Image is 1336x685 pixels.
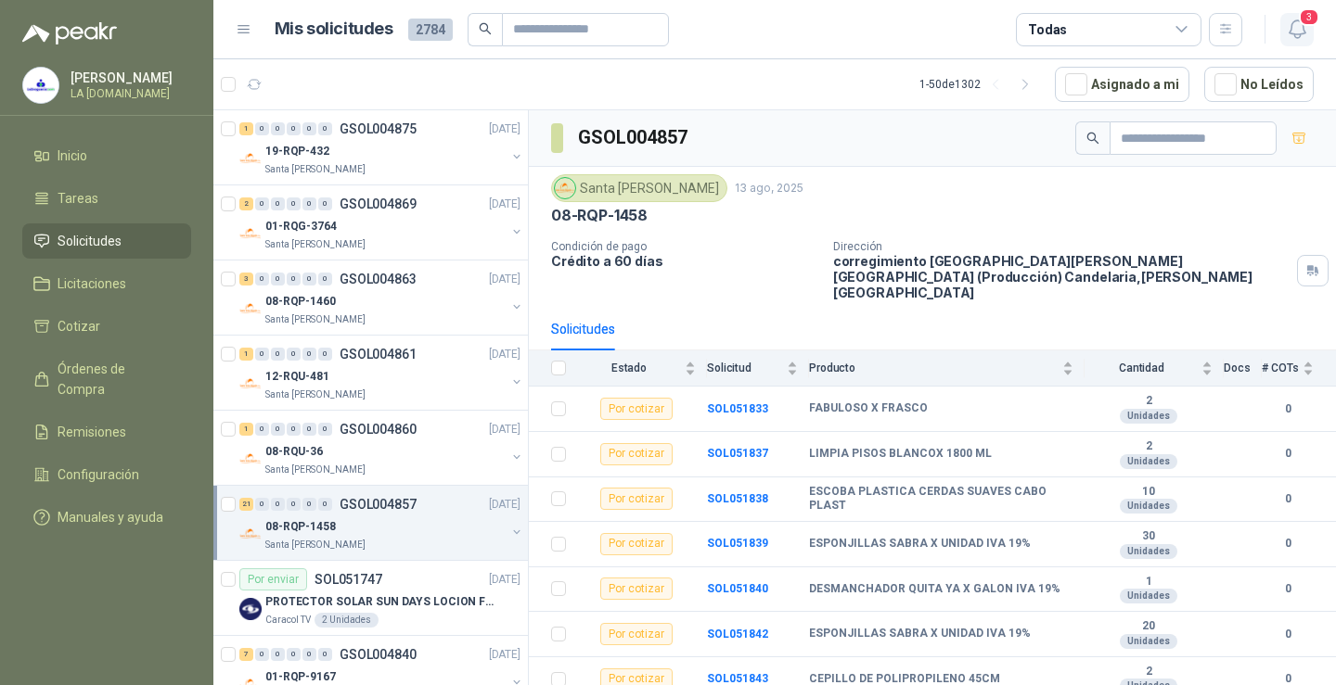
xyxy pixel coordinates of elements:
div: 0 [287,348,301,361]
p: [DATE] [489,196,520,213]
div: Solicitudes [551,319,615,339]
b: 20 [1085,619,1213,634]
a: SOL051842 [707,628,768,641]
div: 3 [239,273,253,285]
b: 0 [1262,626,1314,643]
p: GSOL004869 [340,197,417,210]
div: Santa [PERSON_NAME] [551,174,727,202]
b: 0 [1262,535,1314,552]
b: 1 [1085,575,1213,590]
p: Crédito a 60 días [551,253,818,269]
b: 0 [1262,445,1314,463]
a: SOL051838 [707,492,768,505]
span: Inicio [58,146,87,166]
b: 0 [1262,580,1314,598]
a: Remisiones [22,414,191,450]
p: GSOL004863 [340,273,417,285]
p: 19-RQP-432 [265,143,329,160]
div: 0 [255,423,269,436]
p: SOL051747 [315,573,382,586]
span: Estado [577,362,681,374]
div: 2 Unidades [315,613,379,628]
img: Logo peakr [22,22,117,44]
div: 0 [287,498,301,511]
p: 08-RQP-1460 [265,293,336,311]
b: ESPONJILLAS SABRA X UNIDAD IVA 19% [809,537,1031,552]
span: 3 [1299,8,1319,26]
div: 0 [271,197,285,210]
div: Unidades [1120,499,1177,514]
span: Cantidad [1085,362,1198,374]
span: Remisiones [58,422,126,442]
p: Santa [PERSON_NAME] [265,162,366,177]
b: 10 [1085,485,1213,500]
div: 0 [318,197,332,210]
p: Santa [PERSON_NAME] [265,237,366,252]
b: SOL051837 [707,447,768,460]
a: SOL051840 [707,582,768,595]
p: 01-RQG-3764 [265,218,337,235]
img: Company Logo [239,373,262,395]
a: 2 0 0 0 0 0 GSOL004869[DATE] Company Logo01-RQG-3764Santa [PERSON_NAME] [239,193,524,252]
a: SOL051843 [707,672,768,685]
a: 1 0 0 0 0 0 GSOL004860[DATE] Company Logo08-RQU-36Santa [PERSON_NAME] [239,418,524,477]
p: Santa [PERSON_NAME] [265,387,366,402]
div: 0 [318,273,332,285]
div: Por cotizar [600,398,673,420]
b: LIMPIA PISOS BLANCOX 1800 ML [809,447,992,462]
b: 0 [1262,400,1314,418]
p: Dirección [833,240,1290,253]
th: # COTs [1262,350,1336,387]
a: Cotizar [22,309,191,344]
p: [DATE] [489,646,520,664]
span: Cotizar [58,316,100,336]
div: 0 [302,197,316,210]
b: ESCOBA PLASTICA CERDAS SUAVES CABO PLAST [809,485,1073,514]
div: 0 [255,648,269,661]
p: GSOL004875 [340,122,417,135]
img: Company Logo [239,298,262,320]
p: LA [DOMAIN_NAME] [71,88,186,99]
b: 2 [1085,665,1213,679]
p: GSOL004840 [340,648,417,661]
th: Cantidad [1085,350,1224,387]
div: 21 [239,498,253,511]
p: GSOL004861 [340,348,417,361]
img: Company Logo [239,448,262,470]
a: 21 0 0 0 0 0 GSOL004857[DATE] Company Logo08-RQP-1458Santa [PERSON_NAME] [239,493,524,552]
a: SOL051833 [707,402,768,415]
div: Por cotizar [600,443,673,465]
p: Condición de pago [551,240,818,253]
a: Tareas [22,181,191,216]
p: 13 ago, 2025 [735,180,803,197]
p: [DATE] [489,346,520,363]
p: corregimiento [GEOGRAPHIC_DATA][PERSON_NAME][GEOGRAPHIC_DATA] (Producción) Candelaria , [PERSON_N... [833,253,1290,300]
div: Unidades [1120,544,1177,559]
p: [DATE] [489,571,520,589]
div: 0 [318,348,332,361]
div: Por cotizar [600,533,673,555]
img: Company Logo [239,147,262,170]
div: Unidades [1120,454,1177,469]
div: 0 [255,122,269,135]
div: 0 [287,122,301,135]
div: 0 [271,348,285,361]
b: ESPONJILLAS SABRA X UNIDAD IVA 19% [809,627,1031,641]
span: Configuración [58,464,139,485]
span: Manuales y ayuda [58,507,163,527]
button: No Leídos [1204,67,1314,102]
div: Unidades [1120,409,1177,424]
p: GSOL004857 [340,498,417,511]
b: FABULOSO X FRASCO [809,401,928,416]
span: search [1086,132,1099,145]
b: 2 [1085,394,1213,409]
p: 12-RQU-481 [265,368,329,386]
h1: Mis solicitudes [275,16,393,43]
div: 0 [302,122,316,135]
p: Santa [PERSON_NAME] [265,463,366,477]
p: [PERSON_NAME] [71,71,186,84]
div: 0 [302,648,316,661]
